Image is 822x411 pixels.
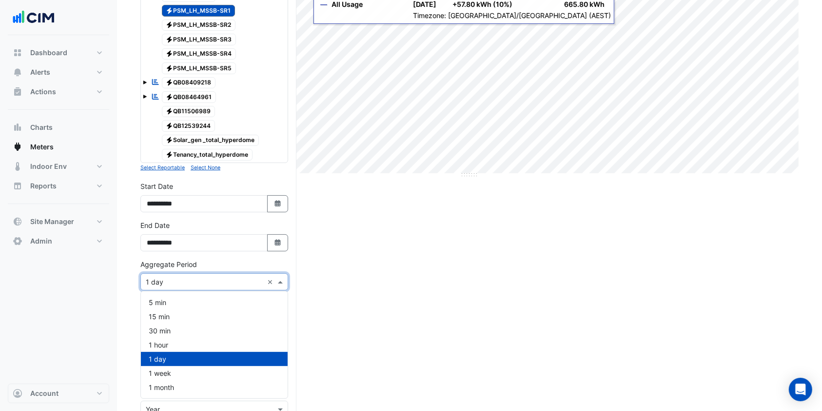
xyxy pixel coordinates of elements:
[162,106,215,118] span: QB11506989
[140,164,185,171] small: Select Reportable
[8,43,109,62] button: Dashboard
[13,162,22,171] app-icon: Indoor Env
[162,62,236,74] span: PSM_LH_MSSB-SR5
[30,162,67,171] span: Indoor Env
[166,50,173,58] fa-icon: Electricity
[8,384,109,403] button: Account
[141,291,288,398] div: Options List
[149,341,168,349] span: 1 hour
[162,77,216,89] span: QB08409218
[13,123,22,132] app-icon: Charts
[149,327,171,335] span: 30 min
[149,369,171,377] span: 1 week
[8,62,109,82] button: Alerts
[166,151,173,158] fa-icon: Electricity
[30,67,50,77] span: Alerts
[13,217,22,226] app-icon: Site Manager
[30,236,52,246] span: Admin
[140,181,173,191] label: Start Date
[149,312,170,321] span: 15 min
[191,164,220,171] small: Select None
[162,5,235,17] span: PSM_LH_MSSB-SR1
[267,277,275,287] span: Clear
[149,298,166,307] span: 5 min
[8,212,109,231] button: Site Manager
[8,118,109,137] button: Charts
[13,48,22,58] app-icon: Dashboard
[151,78,160,86] fa-icon: Reportable
[166,7,173,14] fa-icon: Electricity
[140,259,197,269] label: Aggregate Period
[140,163,185,172] button: Select Reportable
[166,93,173,101] fa-icon: Electricity
[162,48,236,60] span: PSM_LH_MSSB-SR4
[30,389,59,398] span: Account
[8,82,109,102] button: Actions
[8,231,109,251] button: Admin
[8,176,109,196] button: Reports
[13,142,22,152] app-icon: Meters
[789,378,812,401] div: Open Intercom Messenger
[166,122,173,129] fa-icon: Electricity
[30,48,67,58] span: Dashboard
[30,87,56,97] span: Actions
[162,149,253,161] span: Tenancy_total_hyperdome
[191,163,220,172] button: Select None
[30,123,53,132] span: Charts
[13,67,22,77] app-icon: Alerts
[140,220,170,230] label: End Date
[162,91,216,103] span: QB08464961
[8,157,109,176] button: Indoor Env
[13,181,22,191] app-icon: Reports
[166,64,173,72] fa-icon: Electricity
[166,79,173,86] fa-icon: Electricity
[274,200,282,208] fa-icon: Select Date
[162,20,236,31] span: PSM_LH_MSSB-SR2
[149,355,166,363] span: 1 day
[30,142,54,152] span: Meters
[30,217,74,226] span: Site Manager
[151,92,160,101] fa-icon: Reportable
[166,36,173,43] fa-icon: Electricity
[162,135,259,146] span: Solar_gen _total_hyperdome
[8,137,109,157] button: Meters
[162,120,215,132] span: QB12539244
[149,383,174,391] span: 1 month
[13,87,22,97] app-icon: Actions
[166,137,173,144] fa-icon: Electricity
[166,108,173,115] fa-icon: Electricity
[274,239,282,247] fa-icon: Select Date
[13,236,22,246] app-icon: Admin
[30,181,57,191] span: Reports
[162,34,236,45] span: PSM_LH_MSSB-SR3
[12,8,56,27] img: Company Logo
[166,21,173,29] fa-icon: Electricity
